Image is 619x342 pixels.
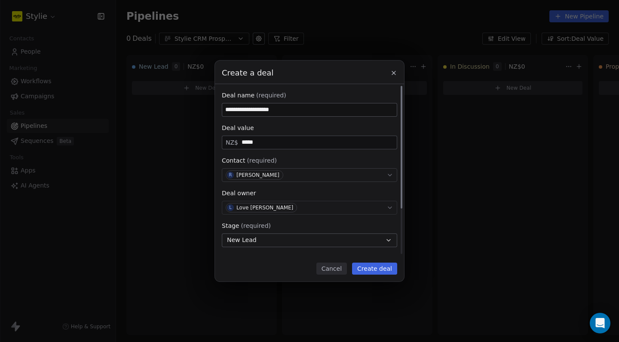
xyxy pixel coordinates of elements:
[222,156,245,165] span: Contact
[352,263,397,275] button: Create deal
[236,172,279,178] div: [PERSON_NAME]
[229,204,232,211] div: L
[236,205,293,211] div: Love [PERSON_NAME]
[227,236,257,245] span: New Lead
[316,263,347,275] button: Cancel
[229,172,232,179] div: R
[222,67,273,79] span: Create a deal
[247,156,277,165] span: (required)
[241,221,271,230] span: (required)
[226,138,238,147] span: NZ$
[222,254,397,263] div: Expected close date
[256,91,286,100] span: (required)
[222,221,239,230] span: Stage
[222,124,397,132] div: Deal value
[222,91,254,100] span: Deal name
[222,189,397,197] div: Deal owner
